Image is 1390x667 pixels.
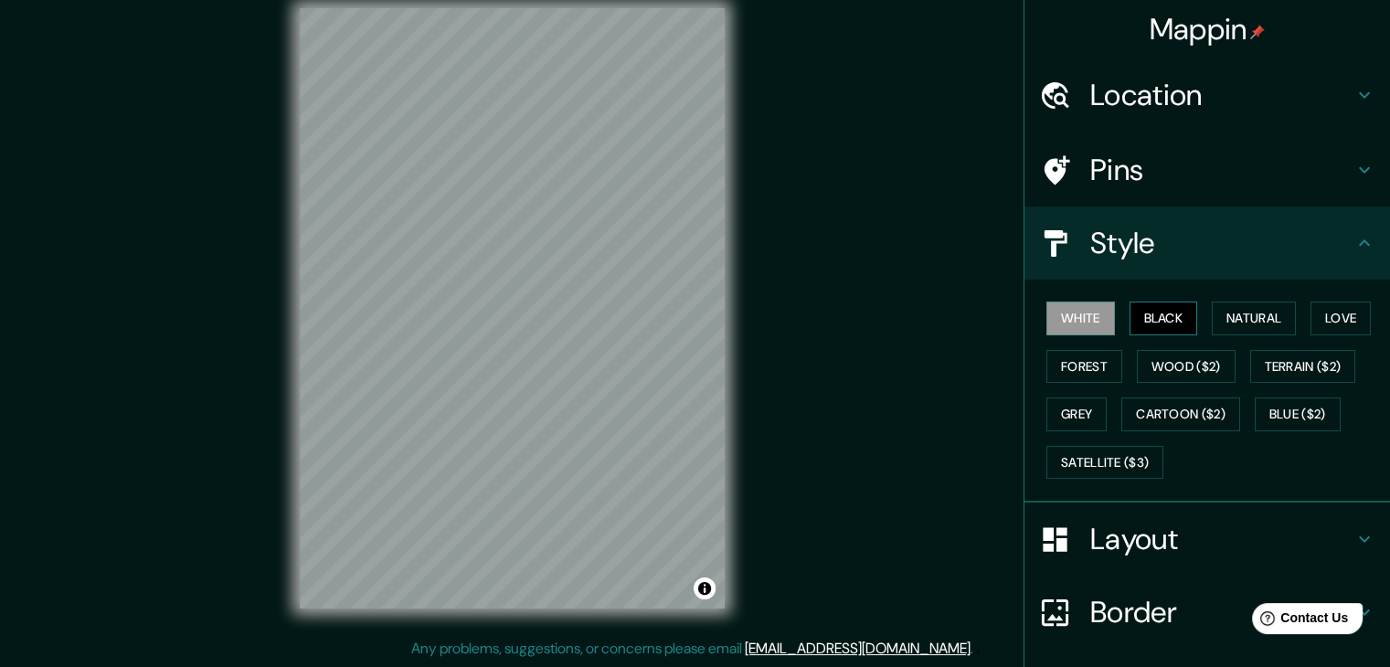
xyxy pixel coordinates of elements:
h4: Layout [1090,521,1353,557]
button: Forest [1046,350,1122,384]
button: Natural [1212,302,1296,335]
div: Location [1024,58,1390,132]
button: Satellite ($3) [1046,446,1163,480]
button: White [1046,302,1115,335]
h4: Border [1090,594,1353,630]
div: Pins [1024,133,1390,206]
h4: Pins [1090,152,1353,188]
img: pin-icon.png [1250,25,1265,39]
p: Any problems, suggestions, or concerns please email . [411,638,973,660]
iframe: Help widget launcher [1227,596,1370,647]
button: Blue ($2) [1255,397,1341,431]
h4: Mappin [1150,11,1266,48]
a: [EMAIL_ADDRESS][DOMAIN_NAME] [745,639,971,658]
div: . [976,638,980,660]
button: Black [1130,302,1198,335]
div: Style [1024,206,1390,280]
div: Layout [1024,503,1390,576]
button: Cartoon ($2) [1121,397,1240,431]
button: Wood ($2) [1137,350,1236,384]
h4: Style [1090,225,1353,261]
h4: Location [1090,77,1353,113]
button: Love [1310,302,1371,335]
div: Border [1024,576,1390,649]
div: . [973,638,976,660]
button: Grey [1046,397,1107,431]
button: Terrain ($2) [1250,350,1356,384]
canvas: Map [300,8,725,609]
button: Toggle attribution [694,577,716,599]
